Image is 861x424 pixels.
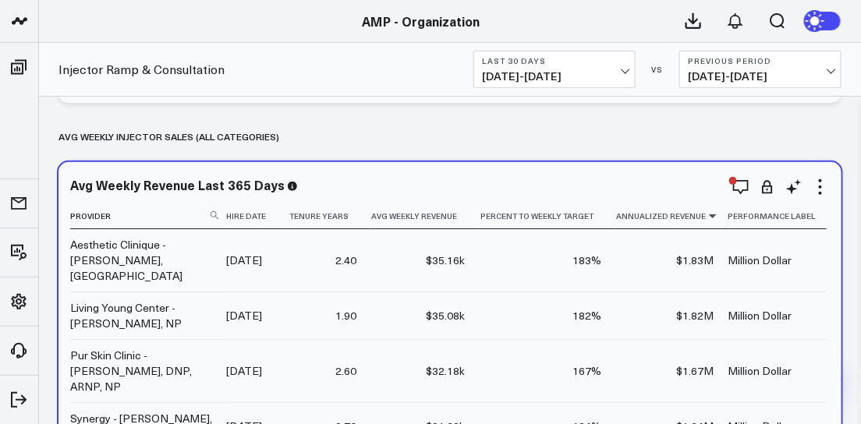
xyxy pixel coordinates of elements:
button: Last 30 Days[DATE]-[DATE] [473,51,636,88]
th: Tenure Years [289,203,370,229]
div: $1.67M [677,363,714,379]
div: $35.16k [426,253,465,268]
div: Living Young Center - [PERSON_NAME], NP [70,300,212,331]
div: Million Dollar [728,253,792,268]
th: Percent To Weekly Target [479,203,615,229]
a: AMP - Organization [362,12,480,30]
div: $32.18k [426,363,465,379]
th: Annualized Revenue [615,203,728,229]
b: Previous Period [688,56,833,65]
div: Aesthetic Clinique - [PERSON_NAME], [GEOGRAPHIC_DATA] [70,237,212,284]
div: 183% [572,253,601,268]
b: Last 30 Days [482,56,627,65]
div: [DATE] [226,308,262,323]
div: [DATE] [226,253,262,268]
th: Performance Label [728,203,827,229]
div: $35.08k [426,308,465,323]
th: Avg Weekly Revenue [370,203,479,229]
div: AVG WEEKLY INJECTOR SALES (ALL CATEGORIES) [58,118,279,154]
button: Previous Period[DATE]-[DATE] [679,51,842,88]
span: [DATE] - [DATE] [688,70,833,83]
div: 182% [572,308,601,323]
div: 1.90 [335,308,356,323]
div: 167% [572,363,601,379]
span: [DATE] - [DATE] [482,70,627,83]
div: Million Dollar [728,308,792,323]
div: Pur Skin Clinic - [PERSON_NAME], DNP, ARNP, NP [70,348,212,394]
div: 2.40 [335,253,356,268]
div: Million Dollar [728,363,792,379]
div: [DATE] [226,363,262,379]
div: VS [643,65,671,74]
div: $1.83M [677,253,714,268]
th: Hire Date [226,203,289,229]
div: 2.60 [335,363,356,379]
div: Avg Weekly Revenue Last 365 Days [70,176,285,193]
div: $1.82M [677,308,714,323]
a: Injector Ramp & Consultation [58,61,225,78]
th: Provider [70,203,226,229]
